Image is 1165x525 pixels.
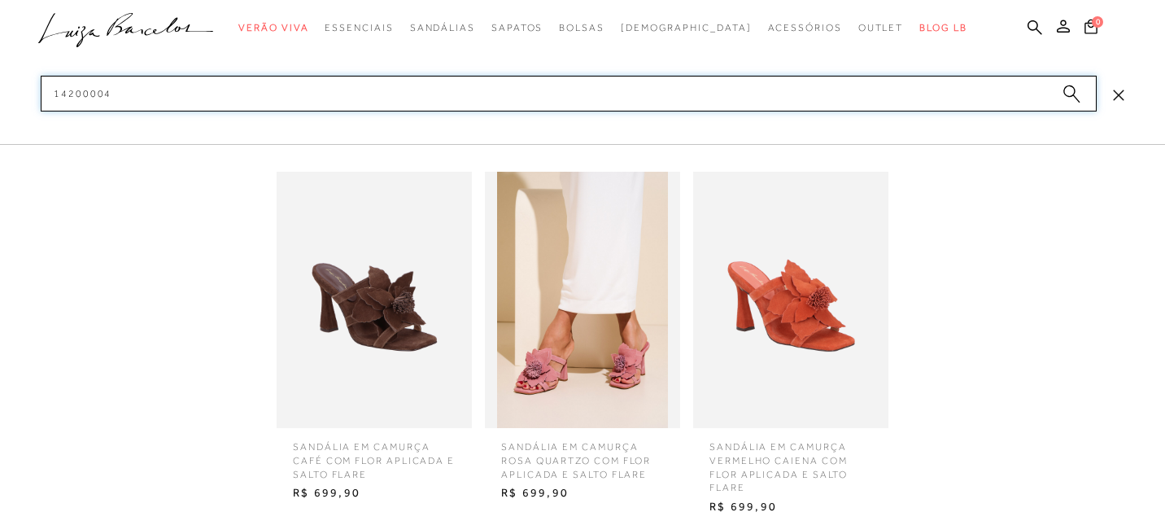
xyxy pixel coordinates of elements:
[273,172,476,505] a: SANDÁLIA EM CAMURÇA CAFÉ COM FLOR APLICADA E SALTO FLARE SANDÁLIA EM CAMURÇA CAFÉ COM FLOR APLICA...
[325,13,393,43] a: categoryNavScreenReaderText
[689,172,892,519] a: SANDÁLIA EM CAMURÇA VERMELHO CAIENA COM FLOR APLICADA E SALTO FLARE SANDÁLIA EM CAMURÇA VERMELHO ...
[697,428,884,495] span: SANDÁLIA EM CAMURÇA VERMELHO CAIENA COM FLOR APLICADA E SALTO FLARE
[858,13,904,43] a: categoryNavScreenReaderText
[559,13,604,43] a: categoryNavScreenReaderText
[768,22,842,33] span: Acessórios
[481,172,684,505] a: SANDÁLIA EM CAMURÇA ROSA QUARTZO COM FLOR APLICADA E SALTO FLARE SANDÁLIA EM CAMURÇA ROSA QUARTZO...
[277,172,472,428] img: SANDÁLIA EM CAMURÇA CAFÉ COM FLOR APLICADA E SALTO FLARE
[238,22,308,33] span: Verão Viva
[1092,16,1103,28] span: 0
[489,481,676,505] span: R$ 699,90
[621,22,752,33] span: [DEMOGRAPHIC_DATA]
[559,22,604,33] span: Bolsas
[491,22,543,33] span: Sapatos
[281,428,468,481] span: SANDÁLIA EM CAMURÇA CAFÉ COM FLOR APLICADA E SALTO FLARE
[491,13,543,43] a: categoryNavScreenReaderText
[919,13,966,43] a: BLOG LB
[768,13,842,43] a: categoryNavScreenReaderText
[485,172,680,428] img: SANDÁLIA EM CAMURÇA ROSA QUARTZO COM FLOR APLICADA E SALTO FLARE
[41,76,1097,112] input: Buscar.
[919,22,966,33] span: BLOG LB
[858,22,904,33] span: Outlet
[410,22,475,33] span: Sandálias
[621,13,752,43] a: noSubCategoriesText
[325,22,393,33] span: Essenciais
[693,172,888,428] img: SANDÁLIA EM CAMURÇA VERMELHO CAIENA COM FLOR APLICADA E SALTO FLARE
[281,481,468,505] span: R$ 699,90
[410,13,475,43] a: categoryNavScreenReaderText
[1080,18,1102,40] button: 0
[238,13,308,43] a: categoryNavScreenReaderText
[489,428,676,481] span: SANDÁLIA EM CAMURÇA ROSA QUARTZO COM FLOR APLICADA E SALTO FLARE
[697,495,884,519] span: R$ 699,90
